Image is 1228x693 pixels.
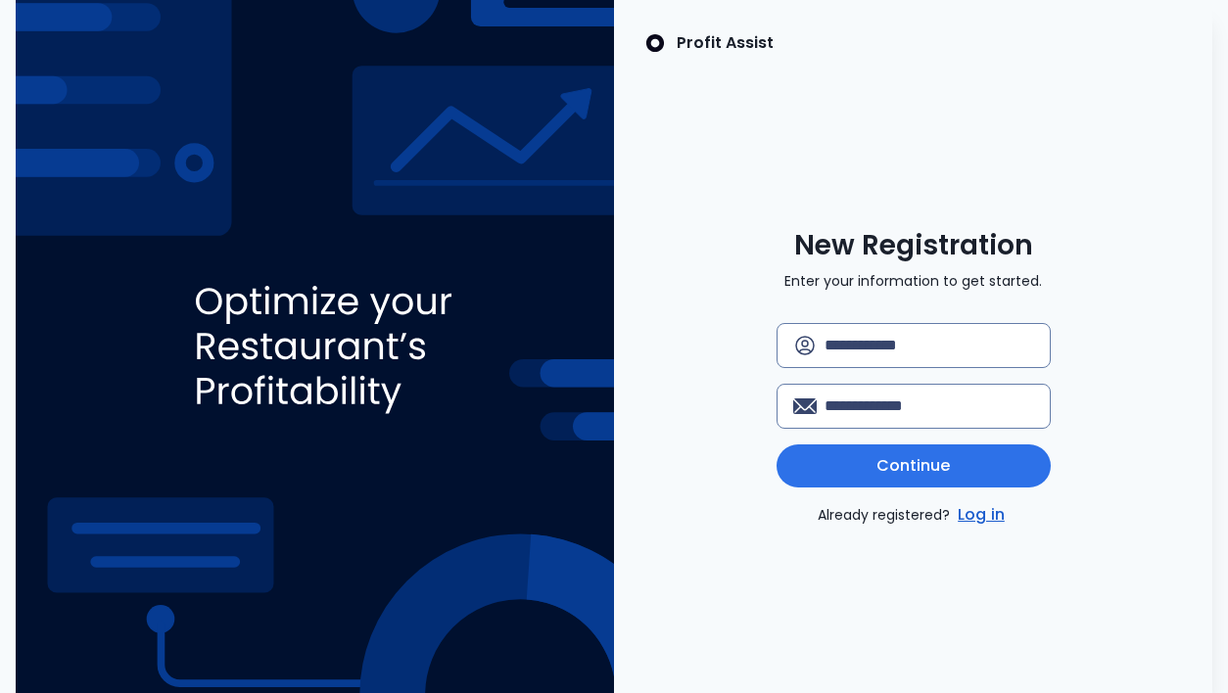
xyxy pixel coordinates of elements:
span: Continue [876,454,951,478]
p: Already registered? [818,503,1009,527]
a: Log in [954,503,1009,527]
p: Enter your information to get started. [784,271,1042,292]
p: Profit Assist [677,31,774,55]
img: SpotOn Logo [645,31,665,55]
span: New Registration [794,228,1033,263]
button: Continue [777,444,1051,487]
